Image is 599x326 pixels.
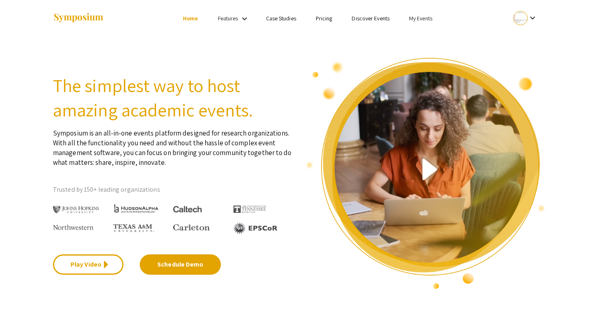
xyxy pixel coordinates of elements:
a: My Events [409,15,432,22]
p: Symposium is an all-in-one events platform designed for research organizations. With all the func... [53,122,293,167]
img: The University of Tennessee [233,206,266,213]
img: EPSCOR [233,222,278,234]
img: Symposium by ForagerOne [53,13,104,24]
img: Caltech [173,206,202,213]
img: Texas A&M University [113,224,154,232]
img: HudsonAlpha [113,203,159,213]
img: video overview of Symposium [306,57,546,290]
p: Trusted by 150+ leading organizations [53,184,293,196]
a: Play Video [53,254,123,275]
button: Expand account dropdown [505,9,546,27]
mat-icon: Expand Features list [240,14,249,24]
img: Northwestern [53,225,94,230]
h2: The simplest way to host amazing academic events. [53,73,293,122]
a: Pricing [316,15,333,22]
a: Discover Events [352,15,390,22]
a: Home [183,15,198,22]
a: Features [218,15,238,22]
img: Johns Hopkins University [53,206,99,214]
a: Schedule Demo [140,254,221,275]
mat-icon: Expand account dropdown [528,13,537,23]
img: Carleton [173,224,210,231]
a: Case Studies [266,15,296,22]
